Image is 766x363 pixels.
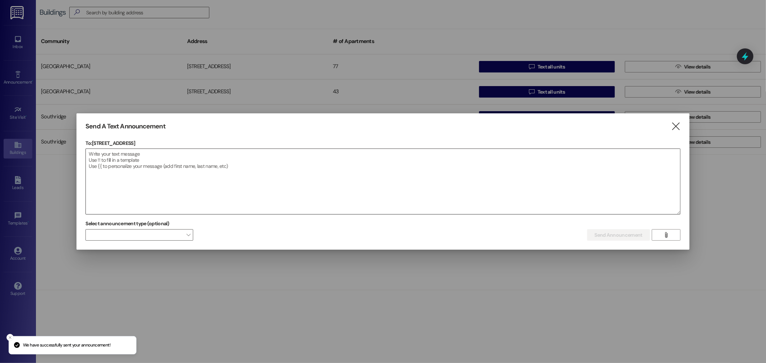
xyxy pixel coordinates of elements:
p: To: [STREET_ADDRESS] [85,140,680,147]
p: We have successfully sent your announcement! [23,342,110,349]
span: Send Announcement [595,231,642,239]
button: Send Announcement [587,229,650,241]
i:  [663,232,669,238]
h3: Send A Text Announcement [85,122,165,131]
label: Select announcement type (optional) [85,218,170,229]
i:  [671,123,681,130]
button: Close toast [6,334,14,341]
